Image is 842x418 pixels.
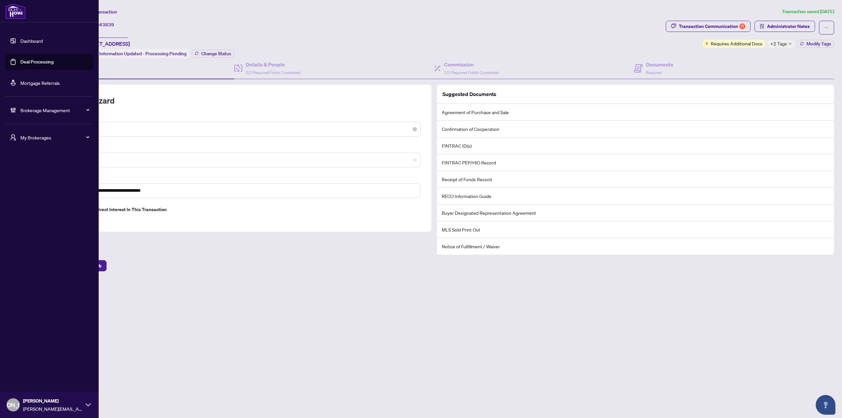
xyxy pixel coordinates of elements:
span: [STREET_ADDRESS] [82,40,130,48]
span: Required [646,70,662,75]
button: Transaction Communication11 [666,21,751,32]
span: Requires Additional Docs [711,40,762,47]
button: Administrator Notes [755,21,815,32]
li: FINTRAC PEP/HIO Record [437,154,834,171]
span: Modify Tags [806,41,831,46]
h4: Details & People [246,61,300,68]
a: Deal Processing [20,59,54,65]
label: MLS ID [45,145,421,152]
span: [PERSON_NAME] [23,397,82,405]
span: close-circle [413,127,417,131]
li: Notice of Fulfillment / Waiver [437,238,834,255]
img: logo [5,3,26,19]
span: 2/2 Required Fields Completed [246,70,300,75]
span: 43839 [99,22,114,28]
a: Dashboard [20,38,43,44]
li: Confirmation of Cooperation [437,121,834,137]
h4: Commission [444,61,499,68]
a: Mortgage Referrals [20,80,60,86]
span: View Transaction [82,9,117,15]
span: solution [760,24,764,29]
span: Deal - Buy Side Sale [49,123,417,135]
button: Change Status [192,50,234,58]
h4: Documents [646,61,673,68]
li: Buyer Designated Representation Agreement [437,205,834,221]
label: Do you have direct or indirect interest in this transaction [45,206,421,213]
span: My Brokerages [20,134,89,141]
label: Transaction Type [45,114,421,121]
span: Change Status [201,51,231,56]
span: down [788,42,792,45]
li: FINTRAC ID(s) [437,137,834,154]
span: Brokerage Management [20,107,89,114]
span: Information Updated - Processing Pending [99,51,186,57]
label: Property Address [45,175,421,183]
span: 1/1 Required Fields Completed [444,70,499,75]
span: user-switch [10,134,16,141]
article: Transaction saved [DATE] [782,8,834,15]
article: Suggested Documents [442,90,496,98]
li: MLS Sold Print Out [437,221,834,238]
span: +2 Tags [770,40,787,47]
button: Open asap [816,395,835,415]
span: Administrator Notes [767,21,810,32]
li: Agreement of Purchase and Sale [437,104,834,121]
li: Receipt of Funds Record [437,171,834,188]
div: Status: [82,49,189,58]
li: RECO Information Guide [437,188,834,205]
button: Modify Tags [797,40,834,48]
div: Transaction Communication [679,21,745,32]
div: 11 [739,23,745,29]
span: close [413,158,417,162]
span: [PERSON_NAME][EMAIL_ADDRESS][DOMAIN_NAME] [23,405,82,412]
span: ellipsis [824,25,829,30]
